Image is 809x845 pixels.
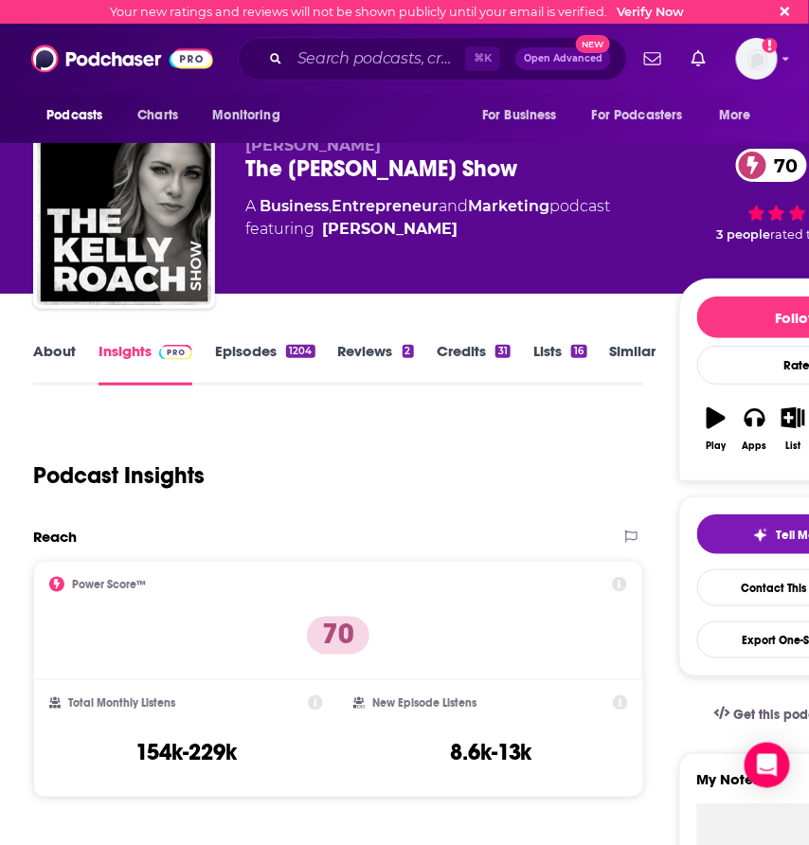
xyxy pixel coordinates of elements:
[576,35,610,53] span: New
[495,345,511,358] div: 31
[450,739,532,767] h3: 8.6k-13k
[717,227,771,242] span: 3 people
[307,617,369,655] p: 70
[245,195,610,241] div: A podcast
[755,149,807,182] span: 70
[111,5,685,19] div: Your new ratings and reviews will not be shown publicly until your email is verified.
[618,5,685,19] a: Verify Now
[46,102,102,129] span: Podcasts
[403,345,414,358] div: 2
[135,739,237,767] h3: 154k-229k
[33,528,77,546] h2: Reach
[159,345,192,360] img: Podchaser Pro
[697,395,736,463] button: Play
[99,342,192,386] a: InsightsPodchaser Pro
[743,440,767,452] div: Apps
[437,342,511,386] a: Credits31
[290,44,465,74] input: Search podcasts, credits, & more...
[125,98,189,134] a: Charts
[199,98,304,134] button: open menu
[753,528,768,543] img: tell me why sparkle
[637,43,669,75] a: Show notifications dropdown
[571,345,586,358] div: 16
[735,395,774,463] button: Apps
[684,43,713,75] a: Show notifications dropdown
[372,696,476,710] h2: New Episode Listens
[720,102,752,129] span: More
[329,197,332,215] span: ,
[322,218,458,241] a: Kelly Roach
[215,342,315,386] a: Episodes1204
[238,37,627,81] div: Search podcasts, credits, & more...
[37,131,211,305] img: The Kelly Roach Show
[31,41,213,77] img: Podchaser - Follow, Share and Rate Podcasts
[68,696,175,710] h2: Total Monthly Listens
[482,102,557,129] span: For Business
[72,578,146,591] h2: Power Score™
[763,38,778,53] svg: Email not verified
[245,218,610,241] span: featuring
[338,342,414,386] a: Reviews2
[515,47,611,70] button: Open AdvancedNew
[524,54,602,63] span: Open Advanced
[137,102,178,129] span: Charts
[260,197,329,215] a: Business
[245,136,381,154] span: [PERSON_NAME]
[610,342,656,386] a: Similar
[468,197,549,215] a: Marketing
[465,46,500,71] span: ⌘ K
[332,197,439,215] a: Entrepreneur
[33,342,76,386] a: About
[736,149,807,182] a: 70
[736,38,778,80] img: User Profile
[469,98,581,134] button: open menu
[707,98,776,134] button: open menu
[580,98,710,134] button: open menu
[439,197,468,215] span: and
[707,440,727,452] div: Play
[786,440,801,452] div: List
[736,38,778,80] span: Logged in as charlottestone
[33,98,127,134] button: open menu
[286,345,315,358] div: 1204
[212,102,279,129] span: Monitoring
[33,461,205,490] h1: Podcast Insights
[745,743,790,788] div: Open Intercom Messenger
[533,342,586,386] a: Lists16
[736,38,778,80] button: Show profile menu
[592,102,683,129] span: For Podcasters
